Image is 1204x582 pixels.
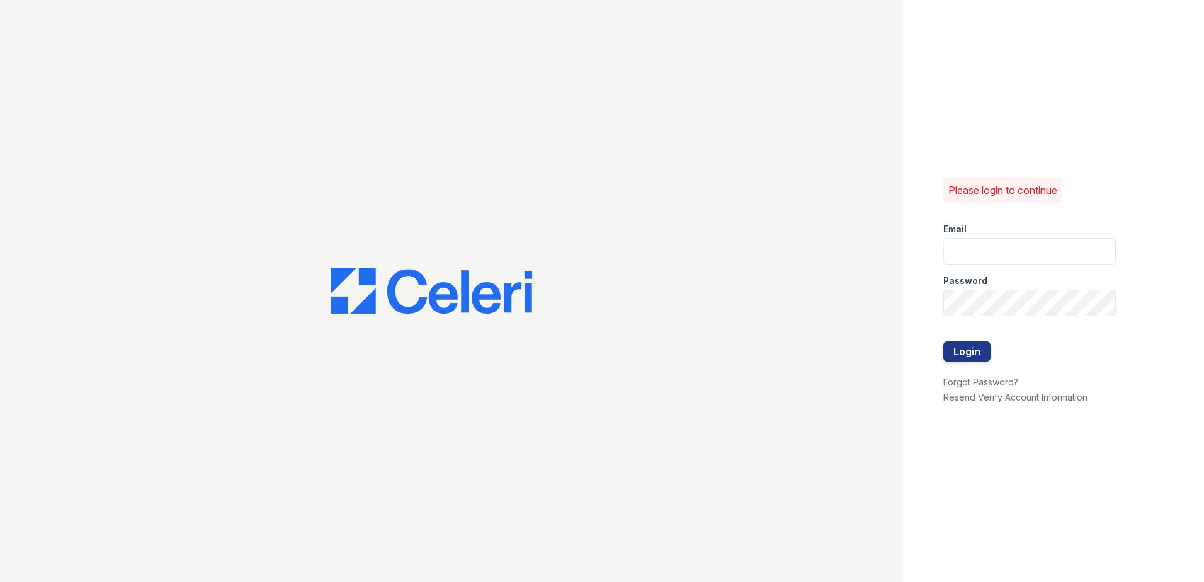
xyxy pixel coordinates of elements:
a: Resend Verify Account Information [943,392,1088,402]
img: CE_Logo_Blue-a8612792a0a2168367f1c8372b55b34899dd931a85d93a1a3d3e32e68fde9ad4.png [331,268,532,314]
p: Please login to continue [948,183,1057,198]
a: Forgot Password? [943,377,1018,387]
label: Password [943,275,987,287]
label: Email [943,223,967,236]
button: Login [943,341,991,362]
